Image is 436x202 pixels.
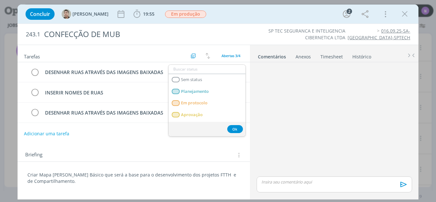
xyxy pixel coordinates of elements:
div: dialog [18,4,419,199]
span: Em produção [165,11,206,18]
button: Adicionar uma tarefa [24,128,70,139]
span: Tarefas [24,52,40,60]
span: Planejamento [181,89,209,94]
span: Briefing [25,151,42,159]
button: 2 [342,9,352,19]
div: Anexos [296,54,311,60]
span: Concluir [30,11,50,17]
span: [PERSON_NAME] [72,12,109,16]
div: DESENHAR RUAS ATRAVÉS DAS IMAGENS BAIXADAS [42,68,181,76]
a: Histórico [352,51,372,60]
p: Criar Mapa [PERSON_NAME] Básico que será a base para o desenvolvimento dos projetos FTTH e de Com... [27,172,240,184]
div: CONFECÇÃO DE MUB [41,26,247,42]
input: Buscar status [169,65,245,74]
span: Sem status [181,77,202,82]
span: Aprovação [181,112,203,117]
span: Abertas 3/4 [222,53,240,58]
button: Ok [227,125,243,133]
div: INSERIR NOMES DE RUAS [42,89,181,97]
div: 2 [347,9,352,14]
a: 016.09.25-SA-[GEOGRAPHIC_DATA]-SPTECH [348,28,410,40]
button: M[PERSON_NAME] [62,9,109,19]
a: SP TEC SEGURANCA E INTELIGENCIA CIBERNETICA LTDA [268,28,345,40]
button: Em produção [165,10,207,18]
span: 243.1 [26,31,40,38]
img: M [62,9,71,19]
img: arrow-down-up.svg [206,53,210,59]
button: Concluir [26,8,55,20]
button: 19:55 [132,9,156,19]
a: Comentários [258,51,286,60]
div: DESENHAR RUAS ATRAVÉS DAS IMAGENS BAIXADAS [42,109,181,117]
span: Em protocolo [181,101,207,106]
span: 19:55 [143,11,154,17]
a: Timesheet [320,51,343,60]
